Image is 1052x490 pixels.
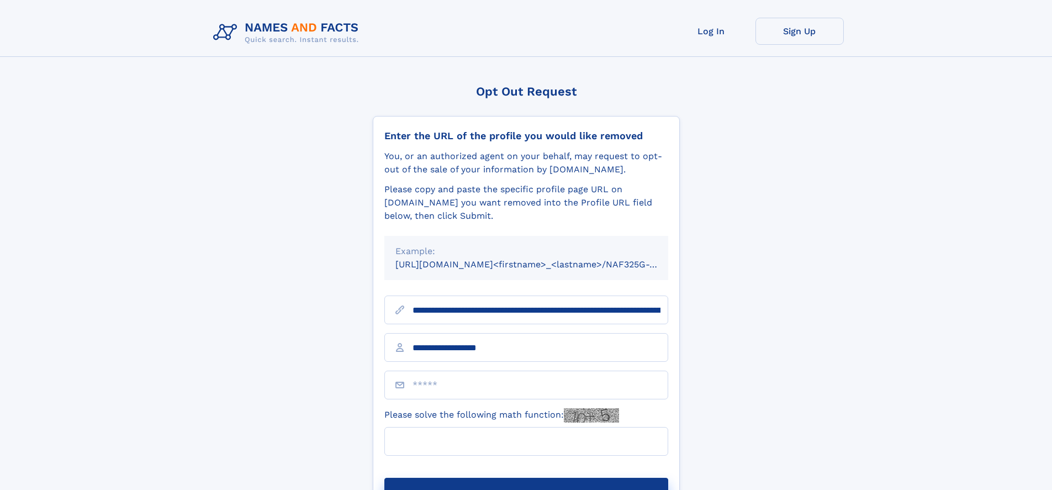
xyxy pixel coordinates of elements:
[384,150,668,176] div: You, or an authorized agent on your behalf, may request to opt-out of the sale of your informatio...
[395,245,657,258] div: Example:
[209,18,368,48] img: Logo Names and Facts
[667,18,755,45] a: Log In
[755,18,844,45] a: Sign Up
[373,85,680,98] div: Opt Out Request
[384,130,668,142] div: Enter the URL of the profile you would like removed
[395,259,689,270] small: [URL][DOMAIN_NAME]<firstname>_<lastname>/NAF325G-xxxxxxxx
[384,183,668,223] div: Please copy and paste the specific profile page URL on [DOMAIN_NAME] you want removed into the Pr...
[384,408,619,423] label: Please solve the following math function:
